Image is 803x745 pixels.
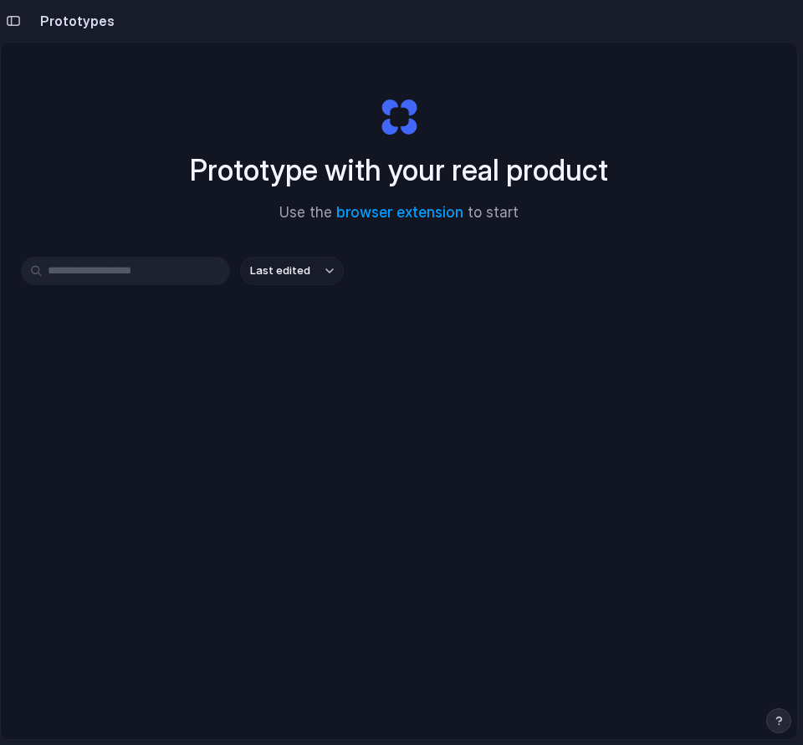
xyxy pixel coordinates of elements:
span: Use the to start [279,202,519,224]
h2: Prototypes [33,11,115,31]
h1: Prototype with your real product [190,148,608,192]
button: Last edited [240,257,344,285]
a: browser extension [336,204,463,221]
span: Last edited [250,263,310,279]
